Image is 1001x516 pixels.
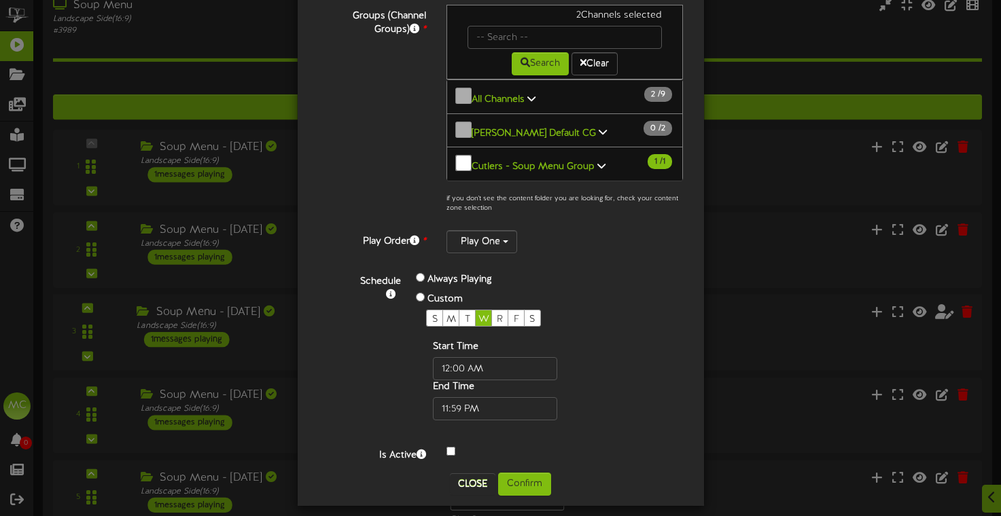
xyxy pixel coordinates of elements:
button: Clear [572,52,618,75]
label: Is Active [308,444,436,462]
span: 1 [654,157,660,166]
label: Always Playing [427,273,492,287]
span: W [478,314,489,325]
label: Start Time [433,340,478,354]
button: Cutlers - Soup Menu Group 1 /1 [446,147,684,181]
span: S [529,314,535,325]
span: F [514,314,519,325]
button: Play One [446,230,517,253]
span: S [432,314,438,325]
button: Confirm [498,473,551,496]
div: 2 Channels selected [457,9,673,26]
span: / 9 [644,87,672,102]
b: [PERSON_NAME] Default CG [472,128,596,138]
span: / 1 [648,154,672,169]
label: Groups (Channel Groups) [308,5,436,37]
span: 2 [651,90,658,99]
span: 0 [650,124,658,133]
span: / 2 [644,121,672,136]
label: Custom [427,293,463,306]
span: R [497,314,503,325]
b: Cutlers - Soup Menu Group [472,162,595,172]
button: All Channels 2 /9 [446,79,684,114]
span: M [446,314,456,325]
input: -- Search -- [468,26,663,49]
button: [PERSON_NAME] Default CG 0 /2 [446,113,684,148]
label: Play Order [308,230,436,248]
label: End Time [433,380,474,394]
span: T [465,314,470,325]
button: Close [450,473,495,495]
b: Schedule [360,276,401,287]
b: All Channels [472,94,525,105]
button: Search [512,52,569,75]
